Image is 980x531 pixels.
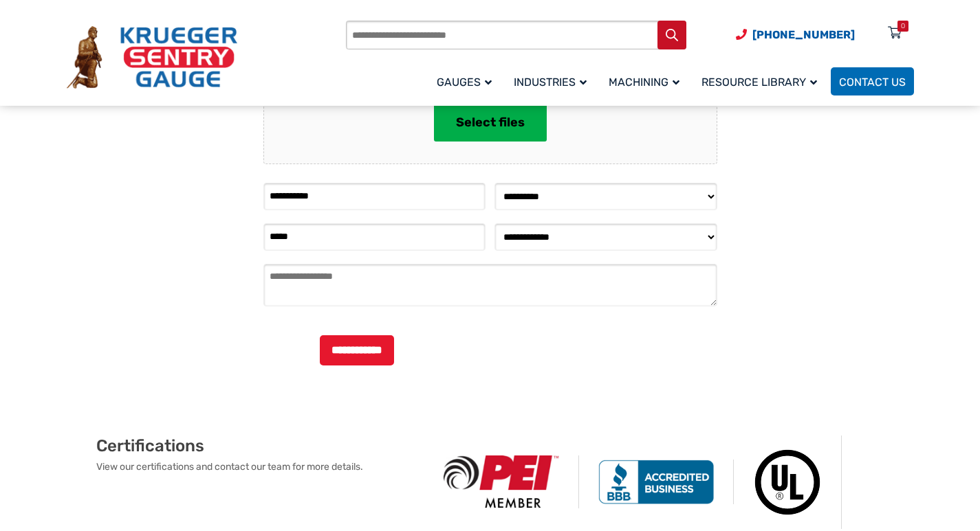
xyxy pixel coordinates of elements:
[434,103,547,142] button: select files, file
[514,76,587,89] span: Industries
[701,76,817,89] span: Resource Library
[736,26,855,43] a: Phone Number (920) 434-8860
[428,65,505,98] a: Gauges
[600,65,693,98] a: Machining
[579,460,734,504] img: BBB
[67,26,237,89] img: Krueger Sentry Gauge
[505,65,600,98] a: Industries
[96,460,424,474] p: View our certifications and contact our team for more details.
[96,436,424,456] h2: Certifications
[901,21,905,32] div: 0
[437,76,492,89] span: Gauges
[424,455,579,508] img: PEI Member
[609,76,679,89] span: Machining
[831,67,914,95] a: Contact Us
[752,28,855,41] span: [PHONE_NUMBER]
[693,65,831,98] a: Resource Library
[734,436,842,529] img: Underwriters Laboratories
[839,76,906,89] span: Contact Us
